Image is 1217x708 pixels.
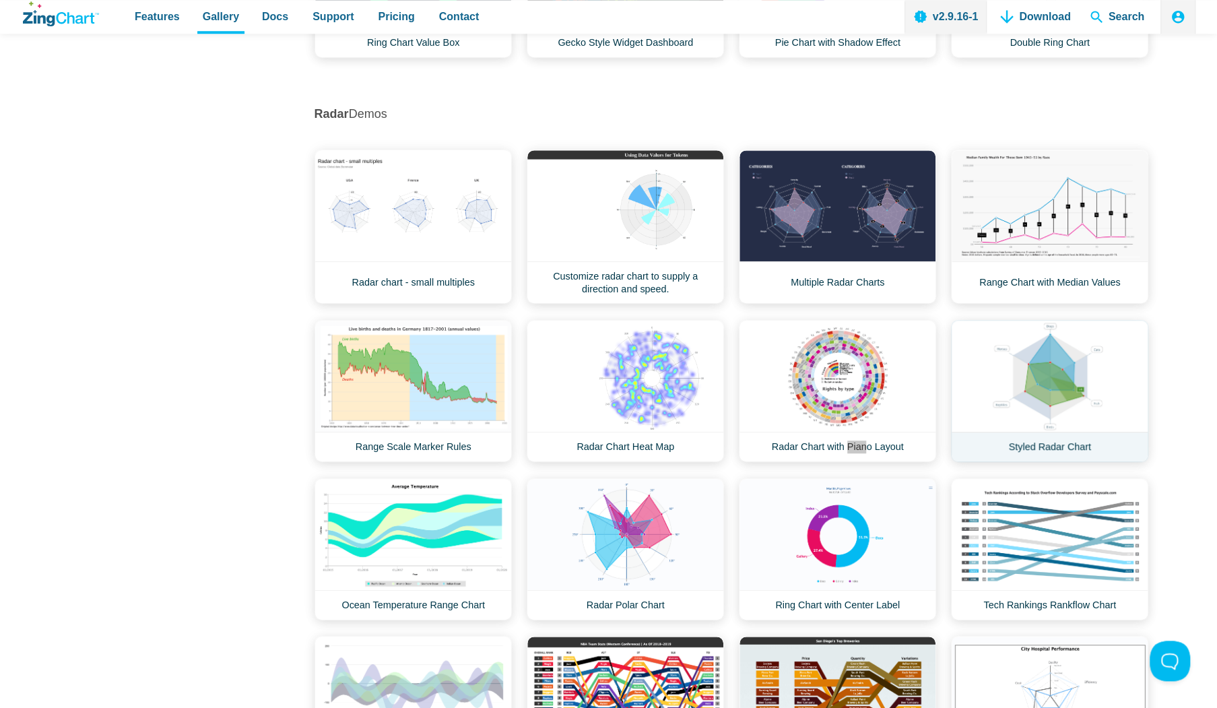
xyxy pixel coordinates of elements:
a: Radar chart - small multiples [315,150,512,304]
a: Tech Rankings Rankflow Chart [951,478,1148,620]
iframe: Toggle Customer Support [1150,641,1190,681]
a: Ring Chart with Center Label [739,478,936,620]
a: Range Scale Marker Rules [315,320,512,462]
a: Ocean Temperature Range Chart [315,478,512,620]
span: Docs [262,7,288,26]
span: Pricing [378,7,414,26]
a: Radar Chart with Piano Layout [739,320,936,462]
a: Customize radar chart to supply a direction and speed. [527,150,724,304]
a: Radar Chart Heat Map [527,320,724,462]
a: Range Chart with Median Values [951,150,1148,304]
h2: Demos [315,106,1148,122]
span: Features [135,7,180,26]
span: Gallery [203,7,239,26]
span: Contact [439,7,480,26]
strong: Radar [315,107,349,121]
a: Multiple Radar Charts [739,150,936,304]
a: Radar Polar Chart [527,478,724,620]
span: Support [313,7,354,26]
a: ZingChart Logo. Click to return to the homepage [23,1,99,26]
a: Styled Radar Chart [951,320,1148,462]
